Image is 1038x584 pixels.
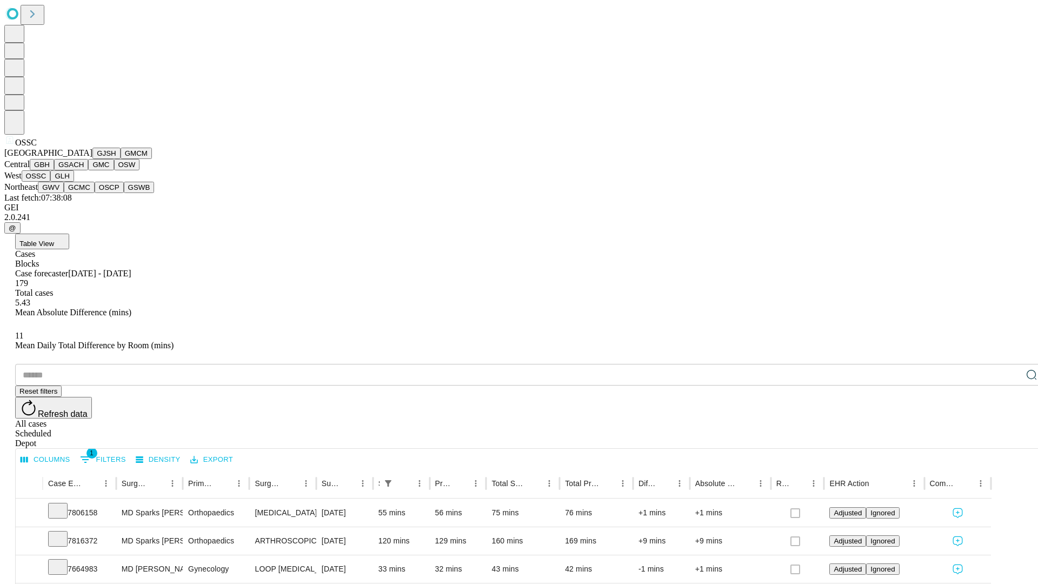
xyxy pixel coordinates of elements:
div: 33 mins [378,555,424,583]
button: Menu [542,476,557,491]
div: Resolved in EHR [776,479,790,488]
button: OSCP [95,182,124,193]
button: Sort [958,476,973,491]
div: 76 mins [565,499,628,527]
button: Expand [21,504,37,523]
button: GMC [88,159,114,170]
span: Reset filters [19,387,57,395]
div: 55 mins [378,499,424,527]
button: Menu [468,476,483,491]
button: Sort [657,476,672,491]
div: 120 mins [378,527,424,555]
button: Sort [527,476,542,491]
button: Adjusted [829,563,866,575]
span: 11 [15,331,23,340]
div: +1 mins [695,555,766,583]
div: Surgery Name [255,479,282,488]
span: [GEOGRAPHIC_DATA] [4,148,92,157]
button: Export [188,452,236,468]
button: GJSH [92,148,121,159]
button: Sort [738,476,753,491]
div: MD Sparks [PERSON_NAME] [122,499,177,527]
button: Adjusted [829,535,866,547]
button: GMCM [121,148,152,159]
div: MD Sparks [PERSON_NAME] [122,527,177,555]
span: Total cases [15,288,53,297]
div: LOOP [MEDICAL_DATA] EXCISION PROCEDURE [255,555,310,583]
button: Ignored [866,563,899,575]
button: Sort [83,476,98,491]
span: Mean Daily Total Difference by Room (mins) [15,341,174,350]
button: Menu [412,476,427,491]
button: Sort [397,476,412,491]
div: 129 mins [435,527,481,555]
div: ARTHROSCOPICALLY AIDED ACL RECONSTRUCTION [255,527,310,555]
button: Menu [355,476,370,491]
span: Central [4,160,30,169]
span: West [4,171,22,180]
div: 75 mins [491,499,554,527]
span: 1 [86,448,97,459]
span: Mean Absolute Difference (mins) [15,308,131,317]
span: Adjusted [834,509,862,517]
button: Expand [21,560,37,579]
div: Total Scheduled Duration [491,479,525,488]
button: Adjusted [829,507,866,519]
button: Menu [615,476,630,491]
button: Sort [150,476,165,491]
div: +1 mins [638,499,684,527]
div: Orthopaedics [188,527,244,555]
div: Total Predicted Duration [565,479,599,488]
button: Density [133,452,183,468]
div: -1 mins [638,555,684,583]
button: Menu [98,476,114,491]
div: 42 mins [565,555,628,583]
button: @ [4,222,21,234]
button: Menu [806,476,821,491]
div: Primary Service [188,479,215,488]
button: GBH [30,159,54,170]
span: Northeast [4,182,38,191]
div: [DATE] [322,499,368,527]
span: 179 [15,278,28,288]
button: Refresh data [15,397,92,419]
button: GSACH [54,159,88,170]
button: Reset filters [15,386,62,397]
div: +9 mins [638,527,684,555]
button: Menu [231,476,247,491]
div: Scheduled In Room Duration [378,479,380,488]
div: EHR Action [829,479,869,488]
button: Select columns [18,452,73,468]
button: Sort [600,476,615,491]
div: 169 mins [565,527,628,555]
span: Ignored [870,565,895,573]
button: Sort [453,476,468,491]
button: GWV [38,182,64,193]
button: Expand [21,532,37,551]
button: Menu [298,476,314,491]
button: Sort [216,476,231,491]
div: 43 mins [491,555,554,583]
button: Menu [973,476,988,491]
span: Adjusted [834,537,862,545]
button: Ignored [866,507,899,519]
div: Orthopaedics [188,499,244,527]
div: 2.0.241 [4,213,1034,222]
button: Sort [283,476,298,491]
div: Difference [638,479,656,488]
div: 7816372 [48,527,111,555]
span: 5.43 [15,298,30,307]
button: Ignored [866,535,899,547]
button: Menu [753,476,768,491]
div: 160 mins [491,527,554,555]
button: GSWB [124,182,155,193]
div: Surgeon Name [122,479,149,488]
div: Absolute Difference [695,479,737,488]
button: Sort [791,476,806,491]
span: @ [9,224,16,232]
div: +9 mins [695,527,766,555]
div: 1 active filter [381,476,396,491]
button: OSSC [22,170,51,182]
div: 56 mins [435,499,481,527]
span: Refresh data [38,409,88,419]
